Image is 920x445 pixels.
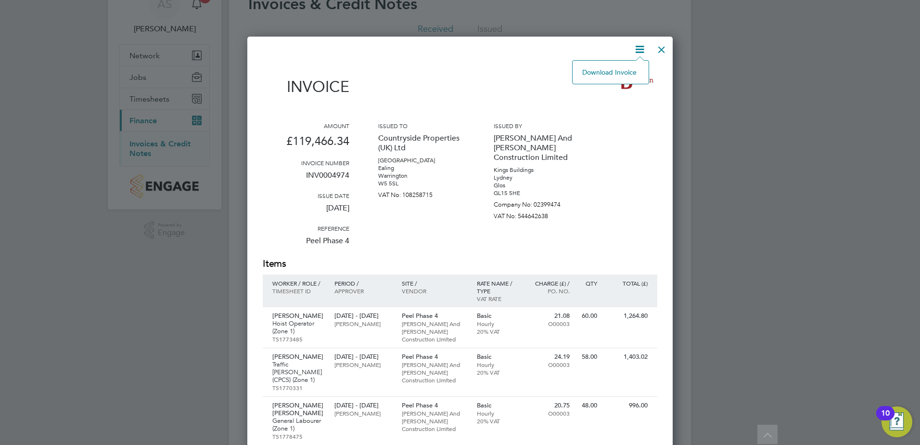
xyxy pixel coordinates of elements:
[477,312,519,320] p: Basic
[528,361,570,368] p: O00003
[334,279,392,287] p: Period /
[378,187,465,199] p: VAT No: 108258715
[881,413,890,426] div: 10
[402,353,467,361] p: Peel Phase 4
[477,327,519,335] p: 20% VAT
[494,197,580,209] p: Company No: 02399474
[378,172,465,180] p: Warrington
[334,320,392,327] p: [PERSON_NAME]
[334,361,392,368] p: [PERSON_NAME]
[263,192,349,199] h3: Issue date
[528,320,570,327] p: O00003
[272,287,325,295] p: Timesheet ID
[402,279,467,287] p: Site /
[528,353,570,361] p: 24.19
[263,167,349,192] p: INV0004974
[263,257,657,271] h2: Items
[528,287,570,295] p: Po. No.
[263,232,349,257] p: Peel Phase 4
[378,164,465,172] p: Ealing
[272,384,325,392] p: TS1770331
[334,312,392,320] p: [DATE] - [DATE]
[402,287,467,295] p: Vendor
[334,287,392,295] p: Approver
[263,199,349,224] p: [DATE]
[607,279,648,287] p: Total (£)
[272,417,325,432] p: General Labourer (Zone 1)
[402,402,467,409] p: Peel Phase 4
[528,402,570,409] p: 20.75
[477,353,519,361] p: Basic
[272,432,325,440] p: TS1778475
[272,353,325,361] p: [PERSON_NAME]
[378,157,465,164] p: [GEOGRAPHIC_DATA]
[577,65,644,79] li: Download Invoice
[528,279,570,287] p: Charge (£) /
[494,130,580,166] p: [PERSON_NAME] And [PERSON_NAME] Construction Limited
[494,174,580,182] p: Lydney
[263,122,349,130] h3: Amount
[528,312,570,320] p: 21.08
[607,353,648,361] p: 1,403.02
[272,335,325,343] p: TS1773485
[494,166,580,174] p: Kings Buildings
[477,320,519,327] p: Hourly
[882,406,912,437] button: Open Resource Center, 10 new notifications
[402,361,467,384] p: [PERSON_NAME] And [PERSON_NAME] Construction Limited
[263,130,349,159] p: £119,466.34
[378,130,465,157] p: Countryside Properties (UK) Ltd
[378,122,465,130] h3: Issued to
[494,209,580,220] p: VAT No: 544642638
[263,224,349,232] h3: Reference
[579,353,597,361] p: 58.00
[263,159,349,167] h3: Invoice number
[528,409,570,417] p: O00003
[494,182,580,189] p: Glos
[477,279,519,295] p: Rate name / type
[477,402,519,409] p: Basic
[272,402,325,417] p: [PERSON_NAME] [PERSON_NAME]
[477,361,519,368] p: Hourly
[263,78,349,96] h1: Invoice
[272,361,325,384] p: Traffic [PERSON_NAME] (CPCS) (Zone 1)
[272,279,325,287] p: Worker / Role /
[272,312,325,320] p: [PERSON_NAME]
[272,320,325,335] p: Hoist Operator (Zone 1)
[494,189,580,197] p: GL15 5HE
[579,312,597,320] p: 60.00
[334,353,392,361] p: [DATE] - [DATE]
[477,417,519,425] p: 20% VAT
[477,409,519,417] p: Hourly
[607,312,648,320] p: 1,264.80
[378,180,465,187] p: W5 5SL
[579,402,597,409] p: 48.00
[477,368,519,376] p: 20% VAT
[334,409,392,417] p: [PERSON_NAME]
[402,320,467,343] p: [PERSON_NAME] And [PERSON_NAME] Construction Limited
[477,295,519,302] p: VAT rate
[607,402,648,409] p: 996.00
[579,279,597,287] p: QTY
[402,312,467,320] p: Peel Phase 4
[334,402,392,409] p: [DATE] - [DATE]
[402,409,467,432] p: [PERSON_NAME] And [PERSON_NAME] Construction Limited
[494,122,580,130] h3: Issued by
